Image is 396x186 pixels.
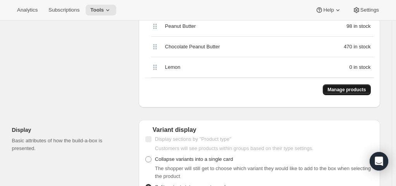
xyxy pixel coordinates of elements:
span: Help [323,7,334,13]
span: Settings [360,7,379,13]
button: Manage products [323,84,370,95]
span: Tools [90,7,104,13]
span: Subscriptions [48,7,79,13]
button: Tools [86,5,116,15]
span: Customers will see products within groups based on their type settings. [155,145,313,151]
p: Basic attributes of how the build-a-box is presented. [12,137,126,152]
button: Analytics [12,5,42,15]
div: Variant display [145,126,374,134]
h2: Display [12,126,126,134]
span: Lemon [165,63,181,71]
span: Manage products [327,87,366,93]
div: Open Intercom Messenger [370,152,388,171]
span: Collapse variants into a single card [155,156,233,162]
div: 0 in stock [271,63,374,71]
div: 98 in stock [271,22,374,30]
button: Subscriptions [44,5,84,15]
span: Display sections by "Product type" [155,136,231,142]
span: The shopper will still get to choose which variant they would like to add to the box when selecti... [155,166,371,179]
span: Analytics [17,7,38,13]
button: Settings [348,5,384,15]
span: Peanut Butter [165,22,196,30]
button: Help [311,5,346,15]
span: Chocolate Peanut Butter [165,43,220,51]
div: 470 in stock [271,43,374,51]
